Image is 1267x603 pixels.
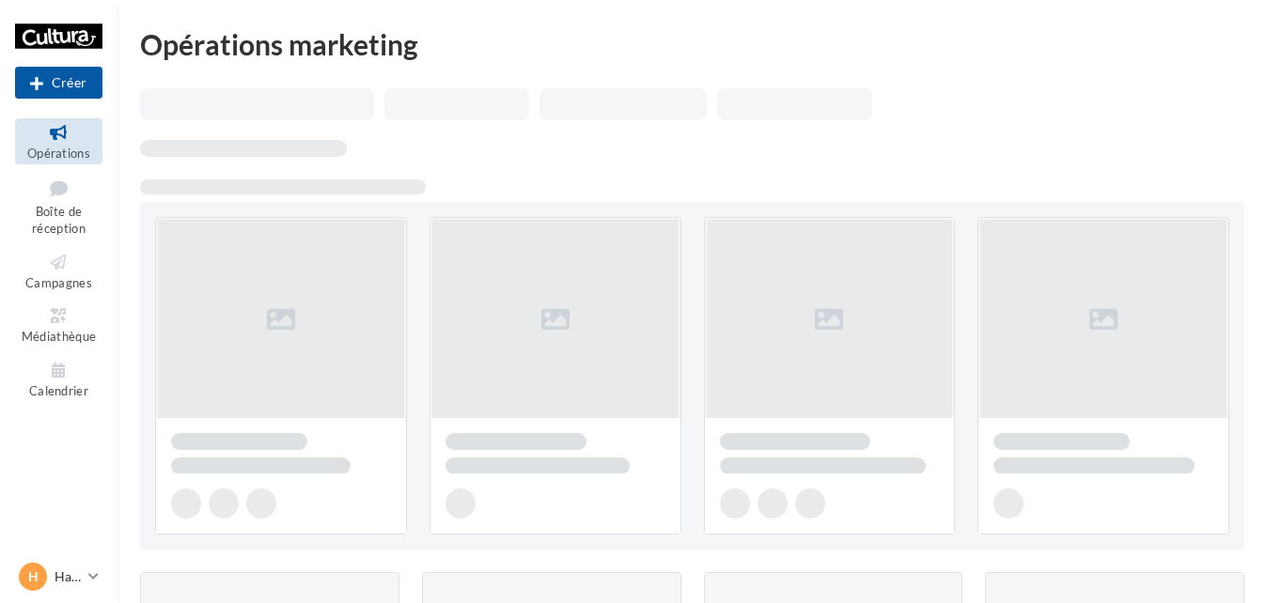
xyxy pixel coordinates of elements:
[15,559,102,595] a: H Haguenau
[15,118,102,164] a: Opérations
[27,146,90,161] span: Opérations
[29,383,88,398] span: Calendrier
[55,567,81,586] p: Haguenau
[25,275,92,290] span: Campagnes
[28,567,39,586] span: H
[15,301,102,348] a: Médiathèque
[32,204,86,237] span: Boîte de réception
[15,356,102,402] a: Calendrier
[22,329,97,344] span: Médiathèque
[15,172,102,240] a: Boîte de réception
[15,67,102,99] div: Nouvelle campagne
[15,67,102,99] button: Créer
[140,30,1244,58] div: Opérations marketing
[15,248,102,294] a: Campagnes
